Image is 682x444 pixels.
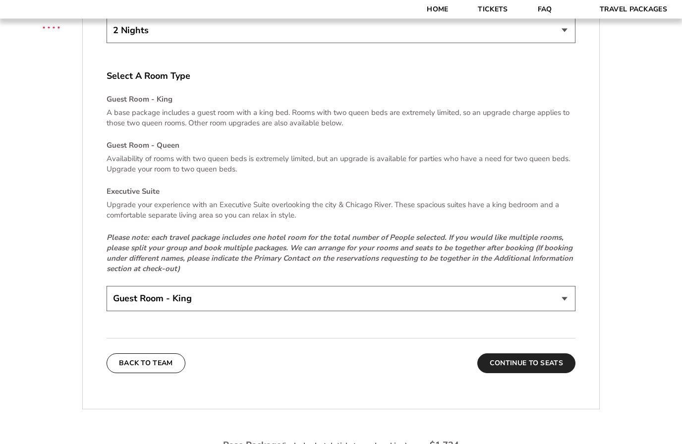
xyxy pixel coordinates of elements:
[107,233,573,274] em: Please note: each travel package includes one hotel room for the total number of People selected....
[477,354,575,374] button: Continue To Seats
[107,187,575,197] h4: Executive Suite
[107,141,575,151] h4: Guest Room - Queen
[107,354,185,374] button: Back To Team
[107,108,575,129] p: A base package includes a guest room with a king bed. Rooms with two queen beds are extremely lim...
[107,95,575,105] h4: Guest Room - King
[30,5,73,48] img: CBS Sports Thanksgiving Classic
[107,70,575,83] label: Select A Room Type
[107,200,575,221] p: Upgrade your experience with an Executive Suite overlooking the city & Chicago River. These spaci...
[107,154,575,175] p: Availability of rooms with two queen beds is extremely limited, but an upgrade is available for p...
